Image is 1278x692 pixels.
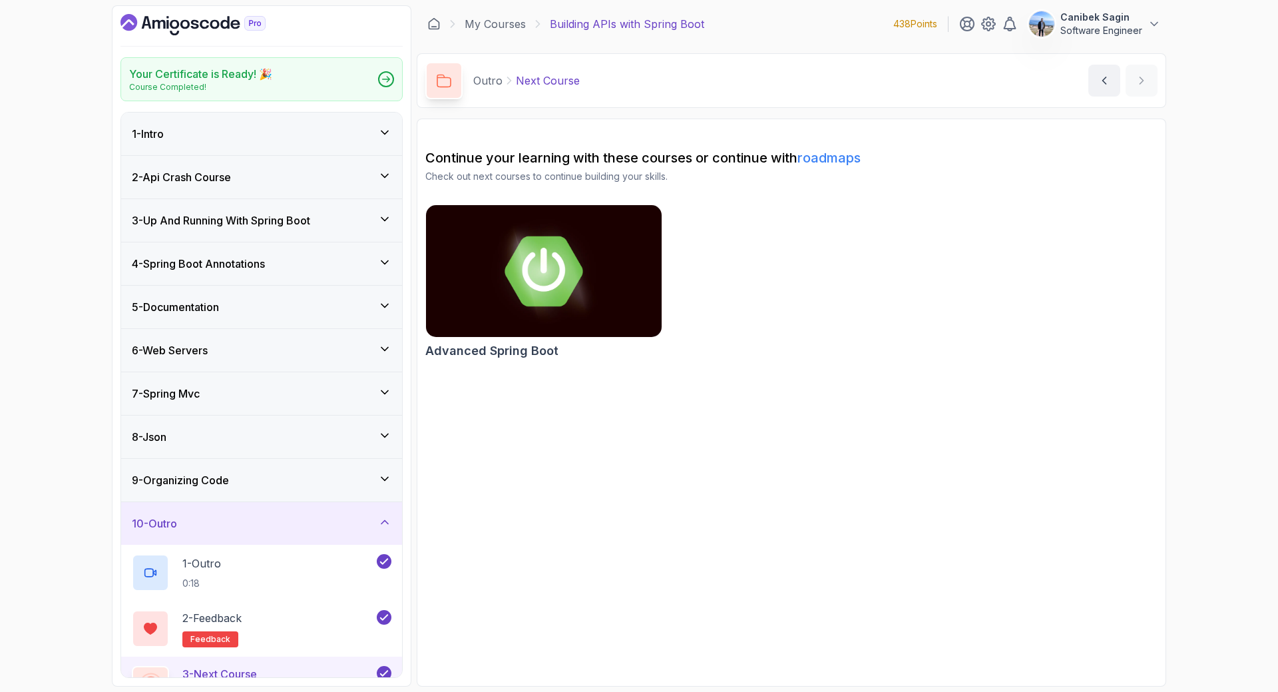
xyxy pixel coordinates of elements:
h3: 10 - Outro [132,516,177,531]
p: Outro [473,73,503,89]
a: Advanced Spring Boot cardAdvanced Spring Boot [425,204,662,360]
button: 3-Up And Running With Spring Boot [121,199,402,242]
p: Software Engineer [1060,24,1142,37]
p: 1 - Outro [182,555,221,571]
h3: 5 - Documentation [132,299,219,315]
h3: 8 - Json [132,429,166,445]
h3: 1 - Intro [132,126,164,142]
button: 1-Outro0:18 [132,554,391,591]
h3: 6 - Web Servers [132,342,208,358]
button: 1-Intro [121,113,402,155]
button: 5-Documentation [121,286,402,328]
button: 9-Organizing Code [121,459,402,502]
button: 8-Json [121,416,402,458]
button: user profile imageCanibek SaginSoftware Engineer [1028,11,1161,37]
h2: Advanced Spring Boot [425,342,558,360]
button: 6-Web Servers [121,329,402,372]
p: Canibek Sagin [1060,11,1142,24]
a: Dashboard [427,17,441,31]
img: Advanced Spring Boot card [426,205,662,337]
p: Check out next courses to continue building your skills. [425,170,1158,183]
h3: 7 - Spring Mvc [132,386,200,402]
h2: Your Certificate is Ready! 🎉 [129,66,272,82]
p: 3 - Next Course [182,666,257,682]
img: user profile image [1029,11,1054,37]
a: Your Certificate is Ready! 🎉Course Completed! [120,57,403,101]
p: 2 - Feedback [182,610,242,626]
button: previous content [1088,65,1120,97]
p: 438 Points [893,17,937,31]
p: Next Course [516,73,580,89]
button: 2-Api Crash Course [121,156,402,198]
p: Building APIs with Spring Boot [550,16,704,32]
button: 4-Spring Boot Annotations [121,242,402,285]
a: roadmaps [797,150,861,166]
h3: 4 - Spring Boot Annotations [132,256,265,272]
p: Course Completed! [129,82,272,93]
a: Dashboard [120,14,296,35]
span: feedback [190,634,230,645]
h3: 3 - Up And Running With Spring Boot [132,212,310,228]
button: 10-Outro [121,502,402,545]
h2: Continue your learning with these courses or continue with [425,149,1158,167]
h3: 2 - Api Crash Course [132,169,231,185]
button: next content [1126,65,1158,97]
h3: 9 - Organizing Code [132,472,229,488]
p: 0:18 [182,577,221,590]
button: 7-Spring Mvc [121,372,402,415]
button: 2-Feedbackfeedback [132,610,391,647]
a: My Courses [465,16,526,32]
